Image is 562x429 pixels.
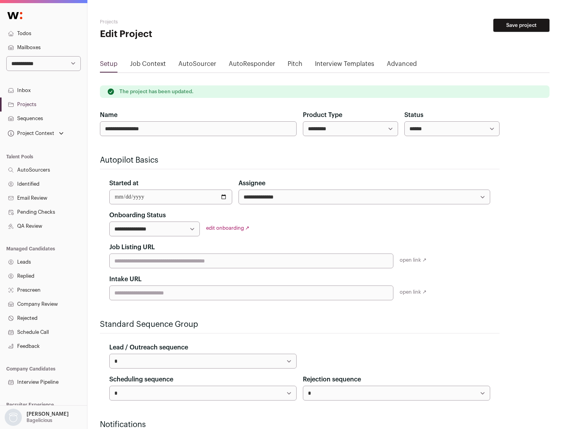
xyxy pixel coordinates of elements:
label: Intake URL [109,275,142,284]
img: Wellfound [3,8,27,23]
label: Assignee [238,179,265,188]
a: Interview Templates [315,59,374,72]
a: edit onboarding ↗ [206,225,249,230]
label: Lead / Outreach sequence [109,343,188,352]
button: Open dropdown [3,409,70,426]
label: Rejection sequence [303,375,361,384]
p: The project has been updated. [119,89,194,95]
label: Job Listing URL [109,243,155,252]
a: Pitch [288,59,302,72]
a: AutoSourcer [178,59,216,72]
label: Started at [109,179,139,188]
img: nopic.png [5,409,22,426]
label: Scheduling sequence [109,375,173,384]
a: Job Context [130,59,166,72]
h2: Autopilot Basics [100,155,500,166]
button: Save project [493,19,550,32]
label: Onboarding Status [109,211,166,220]
label: Name [100,110,117,120]
p: Bagelicious [27,417,52,424]
div: Project Context [6,130,54,136]
p: [PERSON_NAME] [27,411,69,417]
h2: Projects [100,19,250,25]
label: Status [404,110,423,120]
h2: Standard Sequence Group [100,319,500,330]
h1: Edit Project [100,28,250,41]
label: Product Type [303,110,342,120]
a: AutoResponder [229,59,275,72]
button: Open dropdown [6,128,65,139]
a: Setup [100,59,117,72]
a: Advanced [387,59,417,72]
